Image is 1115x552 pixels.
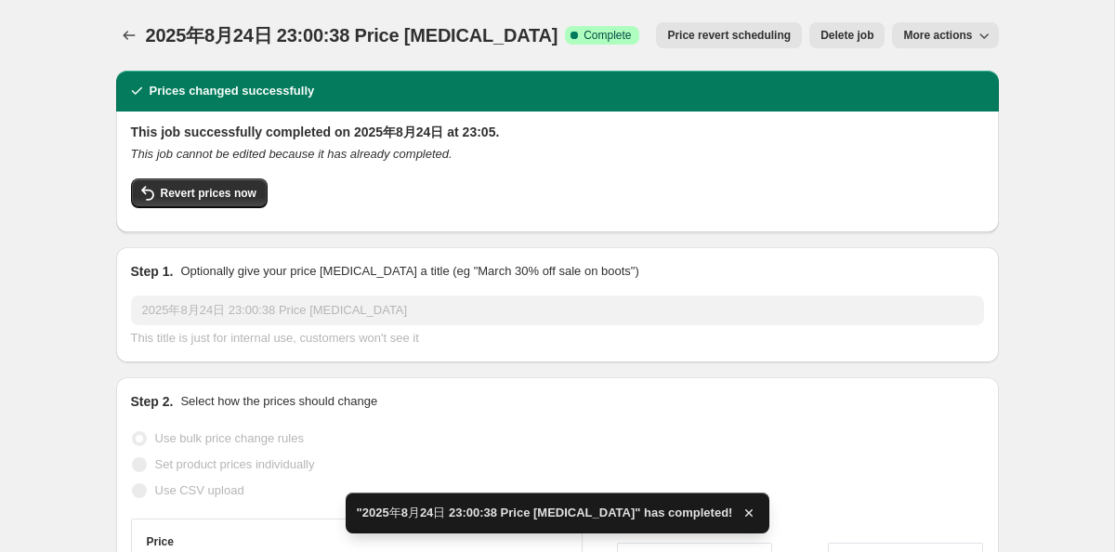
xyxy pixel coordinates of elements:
[667,28,791,43] span: Price revert scheduling
[131,123,984,141] h2: This job successfully completed on 2025年8月24日 at 23:05.
[155,431,304,445] span: Use bulk price change rules
[155,483,244,497] span: Use CSV upload
[617,519,984,533] h6: STOREFRONT EXAMPLE
[131,331,419,345] span: This title is just for internal use, customers won't see it
[131,296,984,325] input: 30% off holiday sale
[155,457,315,471] span: Set product prices individually
[150,82,315,100] h2: Prices changed successfully
[147,534,174,549] h3: Price
[180,392,377,411] p: Select how the prices should change
[131,147,453,161] i: This job cannot be edited because it has already completed.
[131,262,174,281] h2: Step 1.
[161,186,256,201] span: Revert prices now
[180,262,638,281] p: Optionally give your price [MEDICAL_DATA] a title (eg "March 30% off sale on boots")
[131,392,174,411] h2: Step 2.
[903,28,972,43] span: More actions
[131,178,268,208] button: Revert prices now
[357,504,733,522] span: "2025年8月24日 23:00:38 Price [MEDICAL_DATA]" has completed!
[584,28,631,43] span: Complete
[656,22,802,48] button: Price revert scheduling
[892,22,998,48] button: More actions
[820,28,873,43] span: Delete job
[146,25,558,46] span: 2025年8月24日 23:00:38 Price [MEDICAL_DATA]
[809,22,885,48] button: Delete job
[116,22,142,48] button: Price change jobs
